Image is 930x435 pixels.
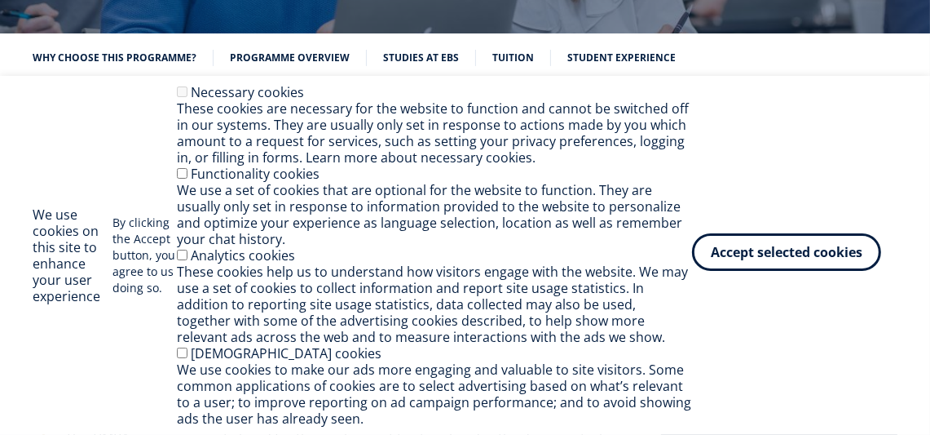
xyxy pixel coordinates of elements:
[33,206,112,304] h2: We use cookies on this site to enhance your user experience
[191,246,295,264] label: Analytics cookies
[33,50,196,66] a: Why choose this programme?
[692,233,881,271] button: Accept selected cookies
[177,100,692,166] div: These cookies are necessary for the website to function and cannot be switched off in our systems...
[4,228,15,238] input: One-year MBA (in Estonian)
[19,227,152,242] span: One-year MBA (in Estonian)
[177,264,692,345] div: These cookies help us to understand how visitors engage with the website. We may use a set of coo...
[112,215,177,296] p: By clicking the Accept button, you agree to us doing so.
[177,362,692,427] div: We use cookies to make our ads more engaging and valuable to site visitors. Some common applicati...
[191,344,381,362] label: [DEMOGRAPHIC_DATA] cookies
[383,50,459,66] a: Studies at EBS
[19,248,89,263] span: Two-year MBA
[191,165,320,183] label: Functionality cookies
[567,50,676,66] a: Student experience
[177,182,692,247] div: We use a set of cookies that are optional for the website to function. They are usually only set ...
[19,269,156,284] span: Technology Innovation MBA
[191,83,304,101] label: Necessary cookies
[387,1,439,16] span: Last Name
[4,249,15,260] input: Two-year MBA
[4,270,15,281] input: Technology Innovation MBA
[230,50,350,66] a: Programme overview
[492,50,534,66] a: Tuition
